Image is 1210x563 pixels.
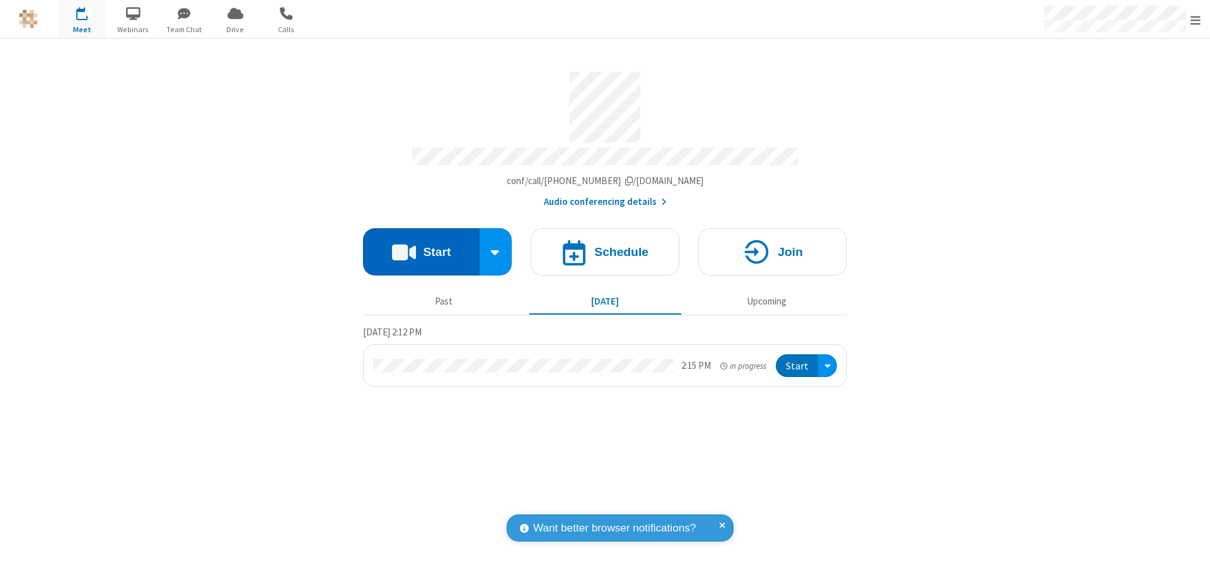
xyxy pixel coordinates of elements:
[110,24,157,35] span: Webinars
[85,7,93,16] div: 1
[544,195,667,209] button: Audio conferencing details
[720,360,766,372] em: in progress
[778,246,803,258] h4: Join
[529,289,681,313] button: [DATE]
[533,520,696,537] span: Want better browser notifications?
[161,24,208,35] span: Team Chat
[698,228,847,276] button: Join
[507,174,704,189] button: Copy my meeting room linkCopy my meeting room link
[531,228,679,276] button: Schedule
[212,24,259,35] span: Drive
[480,228,512,276] div: Start conference options
[363,326,422,338] span: [DATE] 2:12 PM
[594,246,648,258] h4: Schedule
[363,325,847,388] section: Today's Meetings
[691,289,843,313] button: Upcoming
[263,24,310,35] span: Calls
[363,228,480,276] button: Start
[423,246,451,258] h4: Start
[818,354,837,378] div: Open menu
[363,62,847,209] section: Account details
[507,175,704,187] span: Copy my meeting room link
[1178,530,1201,554] iframe: Chat
[776,354,818,378] button: Start
[59,24,106,35] span: Meet
[681,359,711,373] div: 2:15 PM
[368,289,520,313] button: Past
[19,9,38,28] img: QA Selenium DO NOT DELETE OR CHANGE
